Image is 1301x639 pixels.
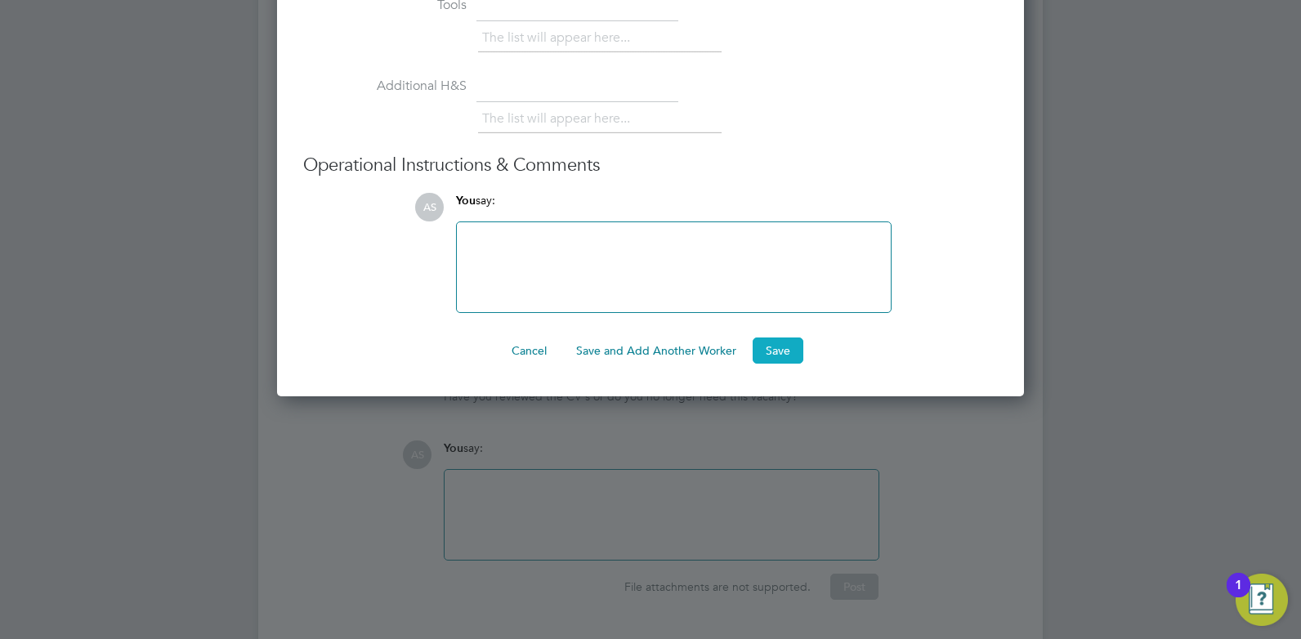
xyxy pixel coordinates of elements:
[415,193,444,221] span: AS
[482,108,637,130] li: The list will appear here...
[1236,574,1288,626] button: Open Resource Center, 1 new notification
[1235,585,1242,606] div: 1
[456,193,892,221] div: say:
[498,337,560,364] button: Cancel
[303,154,998,177] h3: Operational Instructions & Comments
[456,194,476,208] span: You
[563,337,749,364] button: Save and Add Another Worker
[753,337,803,364] button: Save
[303,78,467,95] label: Additional H&S
[482,27,637,49] li: The list will appear here...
